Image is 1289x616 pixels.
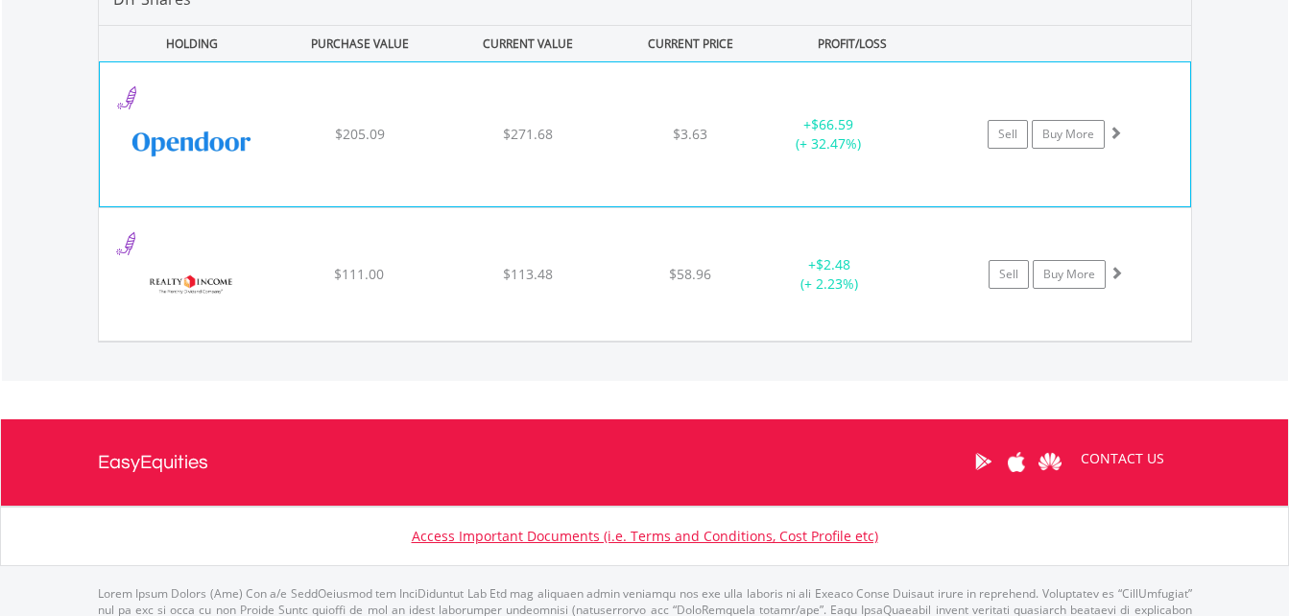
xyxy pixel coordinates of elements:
[503,265,553,283] span: $113.48
[278,26,442,61] div: PURCHASE VALUE
[1067,432,1178,486] a: CONTACT US
[1034,432,1067,491] a: Huawei
[503,125,553,143] span: $271.68
[811,115,853,133] span: $66.59
[1033,260,1106,289] a: Buy More
[334,265,384,283] span: $111.00
[756,115,900,154] div: + (+ 32.47%)
[771,26,935,61] div: PROFIT/LOSS
[988,120,1028,149] a: Sell
[1000,432,1034,491] a: Apple
[108,232,274,336] img: EQU.US.O.png
[412,527,878,545] a: Access Important Documents (i.e. Terms and Conditions, Cost Profile etc)
[669,265,711,283] span: $58.96
[100,26,275,61] div: HOLDING
[613,26,766,61] div: CURRENT PRICE
[757,255,902,294] div: + (+ 2.23%)
[1032,120,1105,149] a: Buy More
[335,125,385,143] span: $205.09
[816,255,850,273] span: $2.48
[109,86,275,201] img: EQU.US.OPEN.png
[446,26,610,61] div: CURRENT VALUE
[98,419,208,506] a: EasyEquities
[989,260,1029,289] a: Sell
[673,125,707,143] span: $3.63
[967,432,1000,491] a: Google Play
